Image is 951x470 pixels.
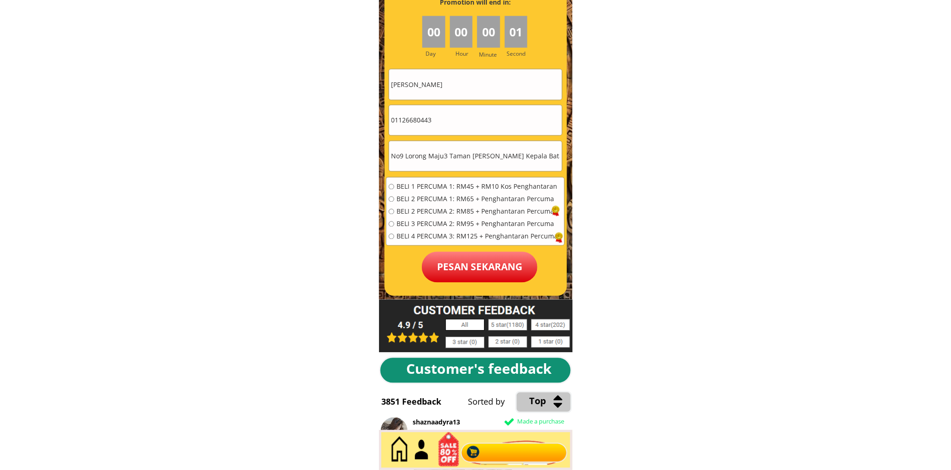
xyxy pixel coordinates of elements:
div: shaznaadyra13 [413,418,629,428]
div: Customer's feedback [406,358,559,380]
input: Telefon [389,105,562,135]
input: Nama [389,70,562,99]
input: Alamat [389,141,562,171]
h3: Second [507,49,530,58]
h3: Day [426,49,449,58]
p: Pesan sekarang [422,252,537,283]
span: BELI 2 PERCUMA 1: RM65 + Penghantaran Percuma [397,196,558,203]
span: BELI 1 PERCUMA 1: RM45 + RM10 Kos Penghantaran [397,184,558,190]
span: BELI 3 PERCUMA 2: RM95 + Penghantaran Percuma [397,221,558,227]
div: 3851 Feedback [382,395,455,409]
span: BELI 4 PERCUMA 3: RM125 + Penghantaran Percuma [397,233,558,240]
h3: Minute [479,50,499,59]
div: Made a purchase [518,417,616,427]
div: Top [530,394,613,409]
span: BELI 2 PERCUMA 2: RM85 + Penghantaran Percuma [397,209,558,215]
h3: Hour [455,49,475,58]
div: Sorted by [468,395,684,409]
